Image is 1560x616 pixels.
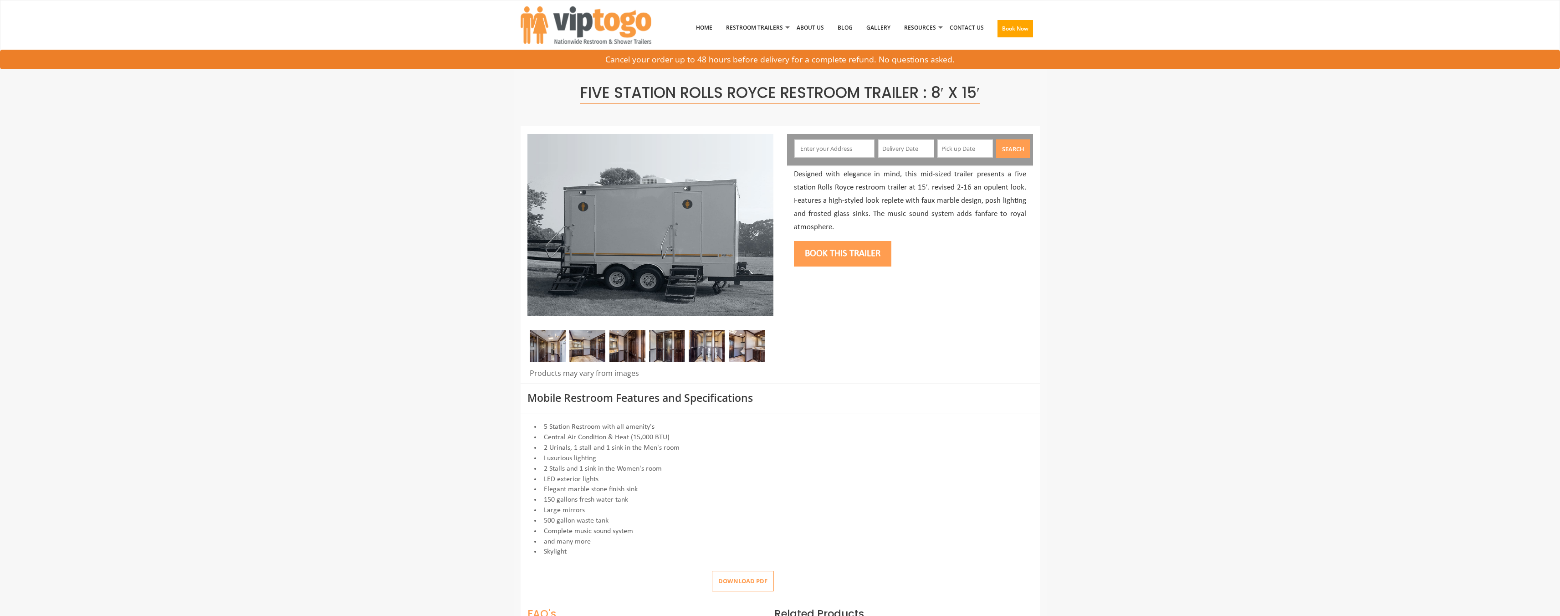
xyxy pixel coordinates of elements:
img: Full view of five station restroom trailer with two separate doors for men and women [527,134,773,316]
a: Blog [831,4,859,51]
li: 150 gallons fresh water tank [527,495,1033,505]
li: Skylight [527,547,1033,557]
a: Gallery [859,4,897,51]
li: Central Air Condition & Heat (15,000 BTU) [527,432,1033,443]
li: 5 Station Restroom with all amenity's [527,422,1033,432]
a: Resources [897,4,943,51]
li: Luxurious lighting [527,453,1033,464]
li: LED exterior lights [527,474,1033,485]
img: VIPTOGO [521,6,651,44]
li: 2 Urinals, 1 stall and 1 sink in the Men's room [527,443,1033,453]
a: Home [689,4,719,51]
input: Delivery Date [878,139,934,158]
input: Enter your Address [794,139,875,158]
div: Products may vary from images [527,368,773,384]
li: Complete music sound system [527,526,1033,537]
button: Live Chat [1524,580,1560,616]
button: Search [996,139,1030,158]
a: Restroom Trailers [719,4,790,51]
a: Book Now [991,4,1040,57]
span: Five Station Rolls Royce Restroom Trailer : 8′ x 15′ [580,82,980,104]
a: Contact Us [943,4,991,51]
img: Restroom Trailer [729,330,765,362]
a: About Us [790,4,831,51]
button: Book Now [997,20,1033,37]
img: Restroom Trailer [609,330,645,362]
h3: Mobile Restroom Features and Specifications [527,392,1033,404]
img: Restroom Trailer [649,330,685,362]
li: 500 gallon waste tank [527,516,1033,526]
p: Designed with elegance in mind, this mid-sized trailer presents a five station Rolls Royce restro... [794,168,1026,234]
li: and many more [527,537,1033,547]
li: Large mirrors [527,505,1033,516]
input: Pick up Date [937,139,993,158]
button: Download pdf [712,571,774,591]
li: Elegant marble stone finish sink [527,484,1033,495]
img: Restroom trailer rental [569,330,605,362]
img: Restroom Trailer [530,330,566,362]
li: 2 Stalls and 1 sink in the Women's room [527,464,1033,474]
img: Restroom Trailer [689,330,725,362]
button: Book this trailer [794,241,891,267]
a: Download pdf [705,577,774,585]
